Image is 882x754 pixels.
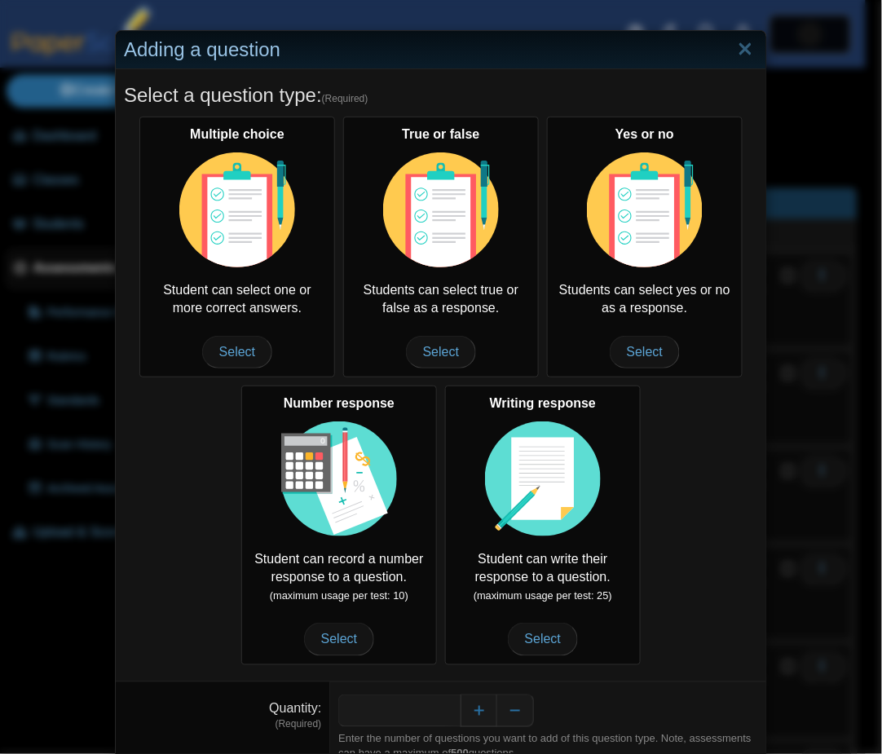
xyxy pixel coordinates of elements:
div: Students can select yes or no as a response. [547,117,743,377]
dfn: (Required) [124,718,321,732]
img: item-type-number-response.svg [281,421,397,537]
img: item-type-multiple-choice.svg [587,152,703,268]
div: Adding a question [116,31,766,69]
span: Select [304,623,374,655]
img: item-type-multiple-choice.svg [179,152,295,268]
span: Select [406,336,476,368]
div: Student can select one or more correct answers. [139,117,335,377]
span: Select [610,336,680,368]
b: Writing response [490,396,596,410]
div: Student can write their response to a question. [445,386,641,664]
div: Student can record a number response to a question. [241,386,437,664]
span: (Required) [322,92,368,106]
span: Select [508,623,578,655]
img: item-type-writing-response.svg [485,421,601,537]
b: Multiple choice [190,127,284,141]
b: True or false [402,127,479,141]
a: Close [733,36,758,64]
label: Quantity [269,702,321,716]
button: Increase [461,694,497,727]
b: Yes or no [615,127,674,141]
span: Select [202,336,272,368]
small: (maximum usage per test: 25) [474,589,612,602]
img: item-type-multiple-choice.svg [383,152,499,268]
b: Number response [284,396,395,410]
button: Decrease [497,694,534,727]
small: (maximum usage per test: 10) [270,589,408,602]
h5: Select a question type: [124,82,758,109]
div: Students can select true or false as a response. [343,117,539,377]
